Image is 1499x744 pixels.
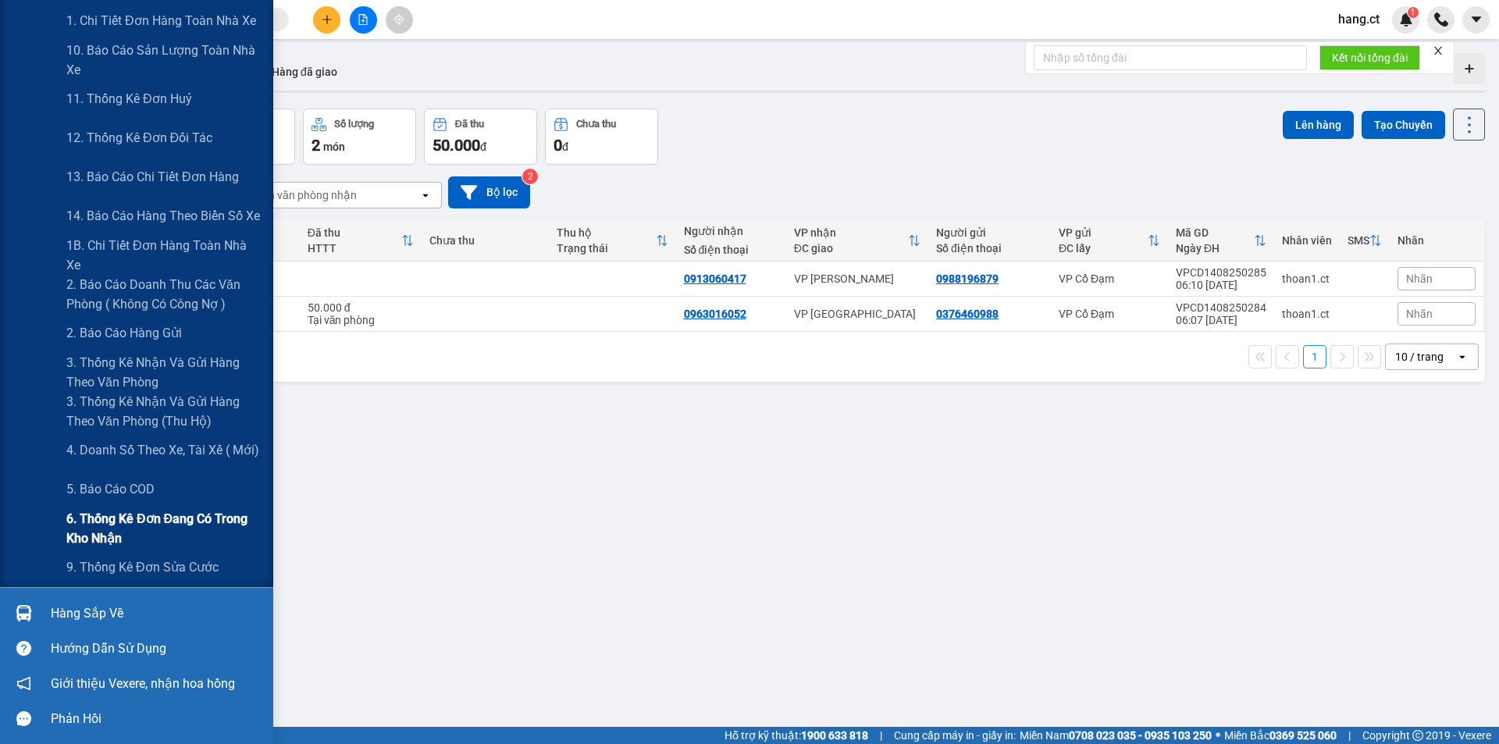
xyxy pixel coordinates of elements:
div: ĐC giao [794,242,908,255]
div: 0376460988 [936,308,999,320]
div: Chưa thu [429,234,541,247]
span: Cung cấp máy in - giấy in: [894,727,1016,744]
span: 4. Doanh số theo xe, tài xế ( mới) [66,440,259,460]
button: Hàng đã giao [259,53,350,91]
span: file-add [358,14,369,25]
img: warehouse-icon [16,605,32,621]
div: ĐC lấy [1059,242,1148,255]
div: 10 / trang [1395,349,1444,365]
span: 3. Thống kê nhận và gửi hàng theo văn phòng [66,353,262,392]
div: thoan1.ct [1282,272,1332,285]
span: 0 [554,136,562,155]
div: Số lượng [334,119,374,130]
th: Toggle SortBy [549,220,676,262]
span: đ [562,141,568,153]
button: Số lượng2món [303,109,416,165]
div: SMS [1348,234,1369,247]
svg: open [419,189,432,201]
button: 1 [1303,345,1326,368]
span: close [1433,45,1444,56]
sup: 2 [522,169,538,184]
div: Nhân viên [1282,234,1332,247]
div: Chọn văn phòng nhận [249,187,357,203]
span: 9. Thống kê đơn sửa cước [66,557,219,577]
span: 11. Thống kê đơn huỷ [66,89,192,109]
span: 12. Thống kê đơn đối tác [66,128,212,148]
span: copyright [1412,730,1423,741]
button: aim [386,6,413,34]
b: GỬI : VP Cổ Đạm [20,113,182,139]
span: 1 [1410,7,1415,18]
span: | [1348,727,1351,744]
div: 50.000 đ [308,301,415,314]
div: Số điện thoại [684,244,778,256]
th: Toggle SortBy [300,220,422,262]
span: aim [393,14,404,25]
span: 13. Báo cáo chi tiết đơn hàng [66,167,239,187]
img: logo.jpg [20,20,98,98]
div: Tại văn phòng [308,314,415,326]
li: Hotline: 1900252555 [146,58,653,77]
li: Cổ Đạm, xã [GEOGRAPHIC_DATA], [GEOGRAPHIC_DATA] [146,38,653,58]
button: Đã thu50.000đ [424,109,537,165]
span: 5. Báo cáo COD [66,479,155,499]
strong: 0708 023 035 - 0935 103 250 [1069,729,1212,742]
strong: 0369 525 060 [1269,729,1337,742]
span: Miền Nam [1020,727,1212,744]
span: notification [16,676,31,691]
span: 2. Báo cáo doanh thu các văn phòng ( không có công nợ ) [66,275,262,314]
div: Người gửi [936,226,1043,239]
div: VP gửi [1059,226,1148,239]
button: plus [313,6,340,34]
th: Toggle SortBy [1168,220,1274,262]
div: Mã GD [1176,226,1254,239]
th: Toggle SortBy [1051,220,1168,262]
span: 2. Báo cáo hàng gửi [66,323,182,343]
div: 0963016052 [684,308,746,320]
span: 1. Chi tiết đơn hàng toàn nhà xe [66,11,256,30]
span: | [880,727,882,744]
span: món [323,141,345,153]
div: Nhãn [1398,234,1476,247]
div: Hàng sắp về [51,602,262,625]
div: Số điện thoại [936,242,1043,255]
div: 06:07 [DATE] [1176,314,1266,326]
span: message [16,711,31,726]
div: VP [PERSON_NAME] [794,272,920,285]
div: VP [GEOGRAPHIC_DATA] [794,308,920,320]
div: Trạng thái [557,242,656,255]
button: file-add [350,6,377,34]
div: Thu hộ [557,226,656,239]
img: icon-new-feature [1399,12,1413,27]
span: 10. Báo cáo sản lượng toàn nhà xe [66,41,262,80]
div: Phản hồi [51,707,262,731]
div: VPCD1408250284 [1176,301,1266,314]
button: Chưa thu0đ [545,109,658,165]
div: thoan1.ct [1282,308,1332,320]
span: 14. Báo cáo hàng theo biển số xe [66,206,260,226]
div: Đã thu [308,226,402,239]
sup: 1 [1408,7,1419,18]
th: Toggle SortBy [786,220,928,262]
div: Hướng dẫn sử dụng [51,637,262,660]
span: 2 [312,136,320,155]
div: 0913060417 [684,272,746,285]
th: Toggle SortBy [1340,220,1390,262]
span: question-circle [16,641,31,656]
button: caret-down [1462,6,1490,34]
button: Lên hàng [1283,111,1354,139]
span: Nhãn [1406,308,1433,320]
span: 50.000 [433,136,480,155]
button: Tạo Chuyến [1362,111,1445,139]
span: plus [322,14,333,25]
span: Giới thiệu Vexere, nhận hoa hồng [51,674,235,693]
span: Hỗ trợ kỹ thuật: [725,727,868,744]
div: Tạo kho hàng mới [1454,53,1485,84]
span: 6. Thống kê đơn đang có trong kho nhận [66,509,262,548]
div: Người nhận [684,225,778,237]
div: Chưa thu [576,119,616,130]
button: Kết nối tổng đài [1319,45,1420,70]
span: ⚪️ [1216,732,1220,739]
div: 06:10 [DATE] [1176,279,1266,291]
span: 3. Thống kê nhận và gửi hàng theo văn phòng (thu hộ) [66,392,262,431]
